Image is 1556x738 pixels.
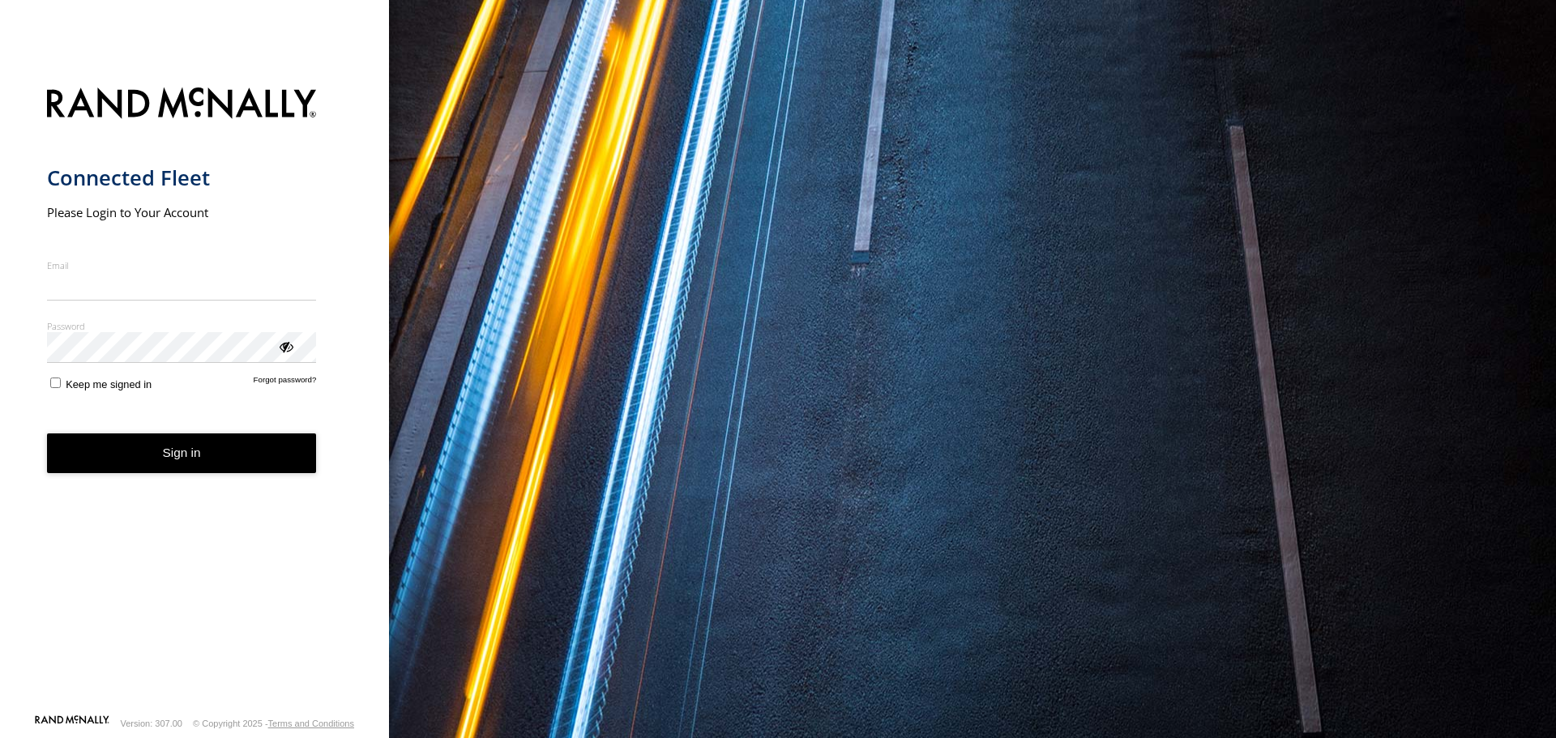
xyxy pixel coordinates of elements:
div: Version: 307.00 [121,719,182,728]
button: Sign in [47,433,317,473]
input: Keep me signed in [50,378,61,388]
a: Terms and Conditions [268,719,354,728]
span: Keep me signed in [66,378,152,390]
a: Forgot password? [254,375,317,390]
a: Visit our Website [35,715,109,732]
div: ViewPassword [277,338,293,354]
h1: Connected Fleet [47,164,317,191]
label: Password [47,320,317,332]
label: Email [47,259,317,271]
h2: Please Login to Your Account [47,204,317,220]
img: Rand McNally [47,84,317,126]
form: main [47,78,343,714]
div: © Copyright 2025 - [193,719,354,728]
